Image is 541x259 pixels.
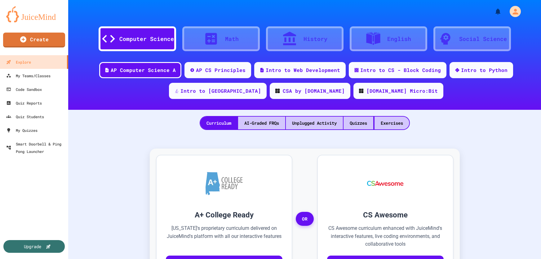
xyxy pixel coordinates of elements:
div: CSA by [DOMAIN_NAME] [283,87,345,95]
div: Unplugged Activity [286,117,343,129]
h3: A+ College Ready [166,209,282,221]
img: CODE_logo_RGB.png [359,89,363,93]
div: Intro to CS - Block Coding [360,66,441,74]
div: Intro to Python [461,66,508,74]
div: Math [225,35,239,43]
iframe: chat widget [515,234,535,253]
span: OR [296,212,314,226]
div: [DOMAIN_NAME] Micro:Bit [366,87,438,95]
div: History [304,35,327,43]
p: [US_STATE]'s proprietary curriculum delivered on JuiceMind's platform with all our interactive fe... [166,224,282,248]
div: AP CS Principles [196,66,246,74]
div: AI-Graded FRQs [238,117,285,129]
div: Intro to [GEOGRAPHIC_DATA] [180,87,261,95]
iframe: chat widget [490,207,535,234]
div: My Teams/Classes [6,72,51,79]
div: English [387,35,411,43]
div: Social Science [459,35,507,43]
div: Quizzes [344,117,373,129]
img: CS Awesome [361,165,410,202]
a: Create [3,33,65,47]
div: Upgrade [24,243,41,250]
p: CS Awesome curriculum enhanced with JuiceMind's interactive features, live coding environments, a... [327,224,444,248]
div: Explore [6,58,31,66]
div: AP Computer Science A [111,66,176,74]
div: My Quizzes [6,127,38,134]
img: CODE_logo_RGB.png [275,89,280,93]
div: Exercises [375,117,409,129]
img: A+ College Ready [206,172,243,195]
div: Intro to Web Development [266,66,340,74]
div: Smart Doorbell & Ping Pong Launcher [6,140,66,155]
div: My Notifications [483,6,503,17]
div: Curriculum [200,117,237,129]
div: Quiz Reports [6,99,42,107]
div: Computer Science [119,35,174,43]
img: logo-orange.svg [6,6,62,22]
div: My Account [503,4,522,19]
div: Code Sandbox [6,86,42,93]
div: Quiz Students [6,113,44,120]
h3: CS Awesome [327,209,444,221]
